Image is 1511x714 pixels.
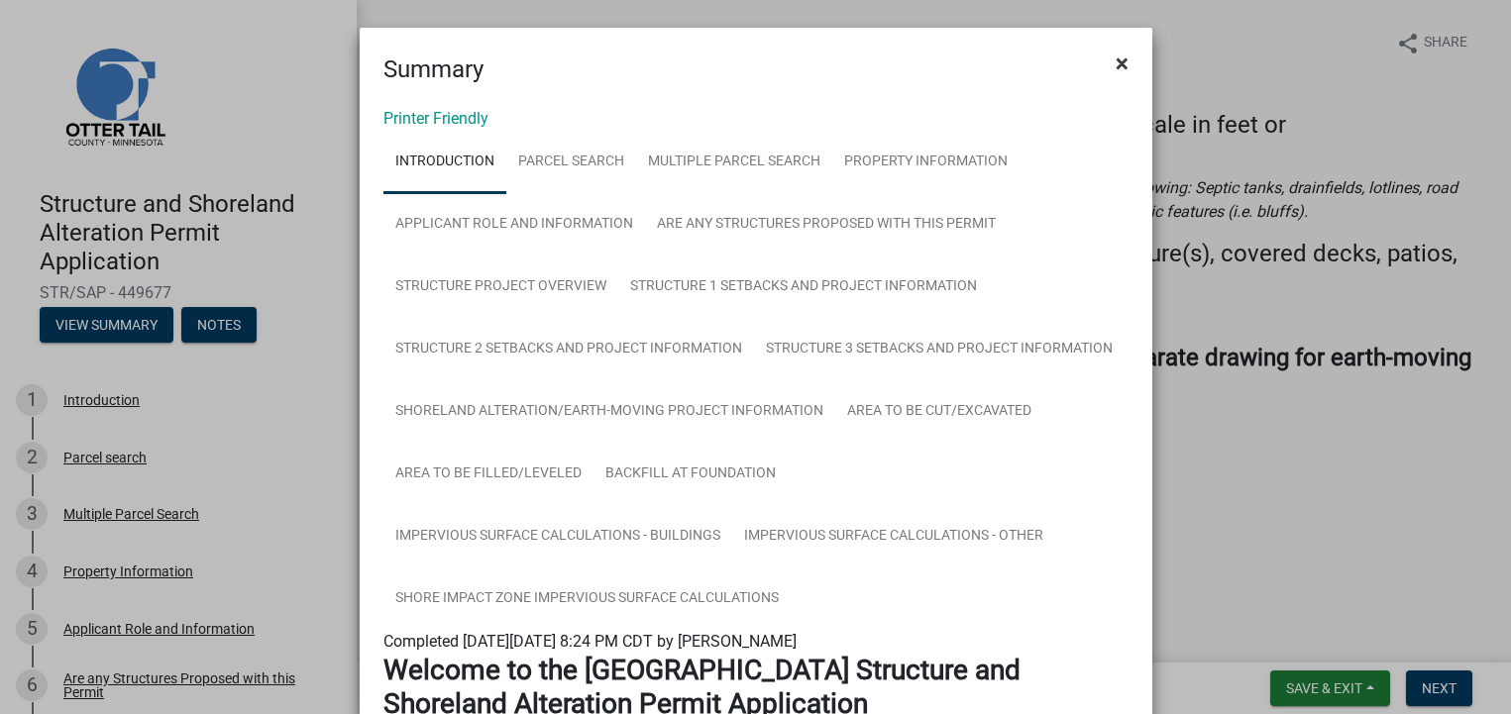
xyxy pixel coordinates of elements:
[832,131,1020,194] a: Property Information
[618,255,989,319] a: Structure 1 Setbacks and project information
[383,318,754,381] a: Structure 2 Setbacks and project information
[594,443,788,506] a: Backfill at foundation
[835,380,1043,444] a: Area to be Cut/Excavated
[506,131,636,194] a: Parcel search
[1100,36,1144,91] button: Close
[383,51,484,87] h4: Summary
[383,193,645,256] a: Applicant Role and Information
[383,131,506,194] a: Introduction
[645,193,1008,256] a: Are any Structures Proposed with this Permit
[383,632,797,651] span: Completed [DATE][DATE] 8:24 PM CDT by [PERSON_NAME]
[383,380,835,444] a: Shoreland Alteration/Earth-Moving Project Information
[383,567,791,631] a: Shore Impact Zone Impervious Surface Calculations
[636,131,832,194] a: Multiple Parcel Search
[383,505,732,568] a: Impervious Surface Calculations - Buildings
[383,255,618,319] a: Structure Project Overview
[732,505,1055,568] a: Impervious Surface Calculations - Other
[383,443,594,506] a: Area to be Filled/Leveled
[754,318,1125,381] a: Structure 3 Setbacks and project information
[383,109,488,128] a: Printer Friendly
[1116,50,1129,77] span: ×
